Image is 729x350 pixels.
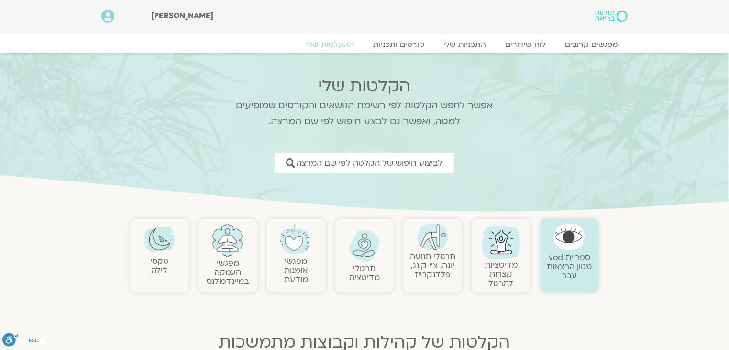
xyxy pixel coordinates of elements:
span: לביצוע חיפוש של הקלטה לפי שם המרצה [296,158,442,168]
h2: הקלטות שלי [223,77,505,96]
a: ההקלטות שלי [297,40,364,49]
a: מדיטציות קצרות לתרגול [485,260,518,289]
nav: Menu [101,40,628,49]
a: מפגשים קרובים [555,40,628,49]
a: טקסילילה [150,256,169,276]
a: קורסים ותכניות [364,40,434,49]
a: תרגולי תנועהיוגה, צ׳י קונג, פלדנקרייז [410,251,456,280]
a: לביצוע חיפוש של הקלטה לפי שם המרצה [275,153,454,173]
span: [PERSON_NAME] [152,11,214,21]
a: מפגשיאומנות מודעת [284,256,308,285]
a: התכניות שלי [434,40,496,49]
a: תרגולימדיטציה [349,263,380,283]
a: ספריית vodמגוון הרצאות עבר [547,252,592,281]
a: מפגשיהעמקה במיינדפולנס [207,258,249,287]
a: לוח שידורים [496,40,555,49]
p: אפשר לחפש הקלטות לפי רשימת הנושאים והקורסים שמופיעים למטה, ואפשר גם לבצע חיפוש לפי שם המרצה. [223,98,505,129]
